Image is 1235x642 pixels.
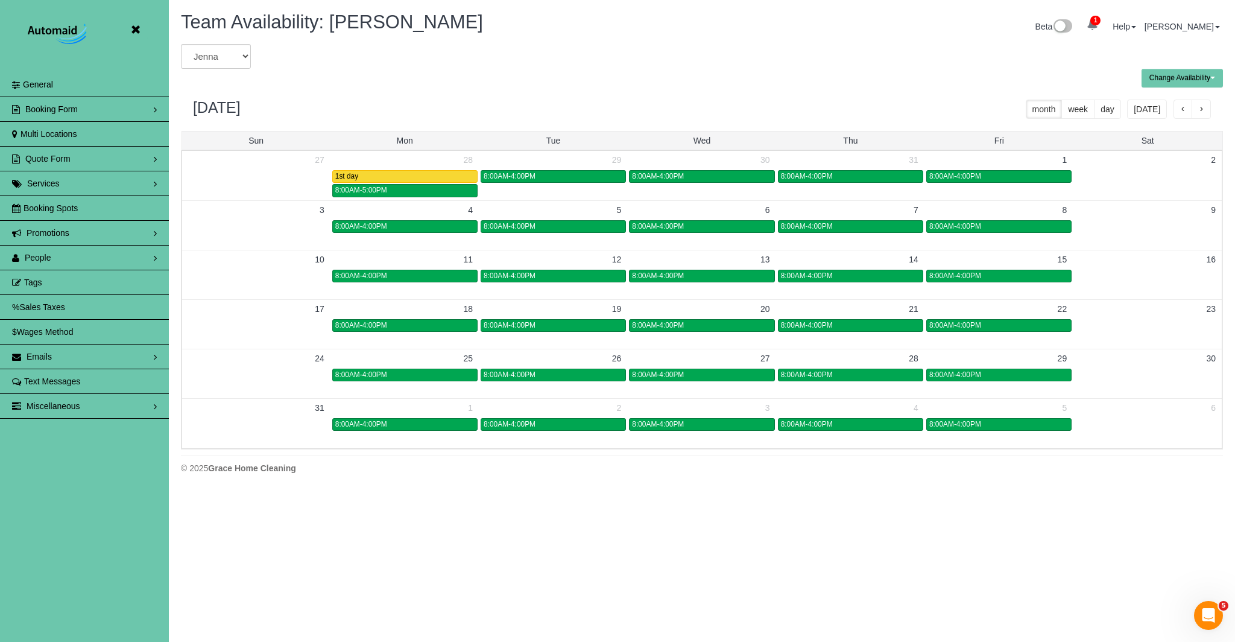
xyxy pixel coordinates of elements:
[929,272,981,280] span: 8:00AM-4:00PM
[27,179,60,188] span: Services
[309,250,330,269] a: 10
[484,321,535,329] span: 8:00AM-4:00PM
[1205,399,1222,417] a: 6
[1194,601,1223,630] iframe: Intercom live chat
[457,151,479,169] a: 28
[24,203,78,213] span: Booking Spots
[1113,22,1136,31] a: Help
[632,370,684,379] span: 8:00AM-4:00PM
[781,222,833,230] span: 8:00AM-4:00PM
[25,104,78,114] span: Booking Form
[27,352,52,361] span: Emails
[929,222,981,230] span: 8:00AM-4:00PM
[843,136,858,145] span: Thu
[457,300,479,318] a: 18
[606,300,628,318] a: 19
[908,399,924,417] a: 4
[781,321,833,329] span: 8:00AM-4:00PM
[693,136,711,145] span: Wed
[903,300,924,318] a: 21
[335,272,387,280] span: 8:00AM-4:00PM
[754,250,776,269] a: 13
[17,327,74,337] span: Wages Method
[1056,151,1073,169] a: 1
[484,420,535,428] span: 8:00AM-4:00PM
[1200,349,1222,367] a: 30
[632,172,684,180] span: 8:00AM-4:00PM
[1052,19,1072,35] img: New interface
[484,222,535,230] span: 8:00AM-4:00PM
[903,250,924,269] a: 14
[23,80,53,89] span: General
[759,201,776,219] a: 6
[21,21,96,48] img: Automaid Logo
[1219,601,1228,611] span: 5
[606,250,628,269] a: 12
[1127,100,1167,119] button: [DATE]
[632,272,684,280] span: 8:00AM-4:00PM
[309,151,330,169] a: 27
[335,172,358,180] span: 1st day
[1081,12,1104,39] a: 1
[1056,201,1073,219] a: 8
[1052,250,1073,269] a: 15
[908,201,924,219] a: 7
[21,129,77,139] span: Multi Locations
[1035,22,1073,31] a: Beta
[484,272,535,280] span: 8:00AM-4:00PM
[1142,69,1223,87] button: Change Availability
[309,300,330,318] a: 17
[457,349,479,367] a: 25
[309,399,330,417] a: 31
[632,321,684,329] span: 8:00AM-4:00PM
[24,278,42,287] span: Tags
[484,172,535,180] span: 8:00AM-4:00PM
[484,370,535,379] span: 8:00AM-4:00PM
[1052,349,1073,367] a: 29
[335,321,387,329] span: 8:00AM-4:00PM
[903,349,924,367] a: 28
[546,136,561,145] span: Tue
[606,349,628,367] a: 26
[781,370,833,379] span: 8:00AM-4:00PM
[611,201,628,219] a: 5
[27,401,80,411] span: Miscellaneous
[632,222,684,230] span: 8:00AM-4:00PM
[611,399,628,417] a: 2
[929,321,981,329] span: 8:00AM-4:00PM
[929,370,981,379] span: 8:00AM-4:00PM
[903,151,924,169] a: 31
[397,136,413,145] span: Mon
[754,151,776,169] a: 30
[1061,100,1094,119] button: week
[19,302,65,312] span: Sales Taxes
[309,349,330,367] a: 24
[335,370,387,379] span: 8:00AM-4:00PM
[1052,300,1073,318] a: 22
[462,201,479,219] a: 4
[632,420,684,428] span: 8:00AM-4:00PM
[24,377,80,386] span: Text Messages
[1142,136,1154,145] span: Sat
[759,399,776,417] a: 3
[1205,201,1222,219] a: 9
[25,154,71,164] span: Quote Form
[1200,250,1222,269] a: 16
[1145,22,1220,31] a: [PERSON_NAME]
[193,100,241,116] h2: [DATE]
[1056,399,1073,417] a: 5
[606,151,628,169] a: 29
[929,420,981,428] span: 8:00AM-4:00PM
[27,228,69,238] span: Promotions
[335,186,387,194] span: 8:00AM-5:00PM
[929,172,981,180] span: 8:00AM-4:00PM
[781,172,833,180] span: 8:00AM-4:00PM
[181,462,1223,474] div: © 2025
[781,420,833,428] span: 8:00AM-4:00PM
[335,222,387,230] span: 8:00AM-4:00PM
[314,201,330,219] a: 3
[1026,100,1063,119] button: month
[1090,16,1101,25] span: 1
[754,349,776,367] a: 27
[1094,100,1121,119] button: day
